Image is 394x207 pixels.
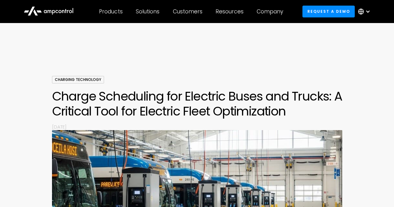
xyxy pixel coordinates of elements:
[257,8,283,15] div: Company
[99,8,123,15] div: Products
[173,8,202,15] div: Customers
[216,8,244,15] div: Resources
[52,89,342,119] h1: Charge Scheduling for Electric Buses and Trucks: A Critical Tool for Electric Fleet Optimization
[52,76,104,83] div: Charging Technology
[136,8,159,15] div: Solutions
[52,124,342,130] p: [DATE]
[302,6,355,17] a: Request a demo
